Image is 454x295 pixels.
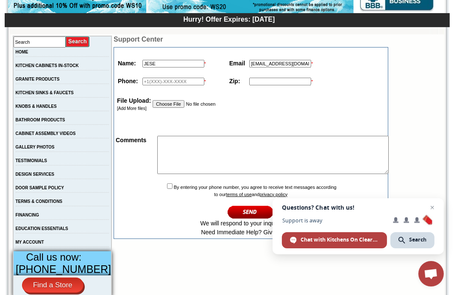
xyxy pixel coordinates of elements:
[114,36,388,43] td: Support Center
[16,226,68,231] a: EDUCATION ESSENTIALS
[118,78,138,84] strong: Phone:
[390,232,435,248] div: Search
[16,199,63,204] a: TERMS & CONDITIONS
[16,63,79,68] a: KITCHEN CABINETS IN-STOCK
[16,104,57,109] a: KNOBS & HANDLES
[116,137,146,143] strong: Comments
[22,278,84,293] a: Find a Store
[142,78,204,85] input: +1(XXX)-XXX-XXXX
[228,205,274,219] input: Continue
[427,202,437,213] span: Close chat
[229,78,240,84] strong: Zip:
[16,131,76,136] a: CABINET ASSEMBLY VIDEOS
[16,263,111,275] span: [PHONE_NUMBER]
[16,213,39,217] a: FINANCING
[16,240,44,244] a: MY ACCOUNT
[418,261,444,287] div: Open chat
[229,60,245,67] strong: Email
[301,236,379,244] span: Chat with Kitchens On Clearance
[282,232,387,248] div: Chat with Kitchens On Clearance
[259,192,287,197] a: privacy policy
[16,158,47,163] a: TESTIMONIALS
[16,77,60,81] a: GRANITE PRODUCTS
[16,185,64,190] a: DOOR SAMPLE POLICY
[282,204,435,211] span: Questions? Chat with us!
[16,145,55,149] a: GALLERY PHOTOS
[409,236,426,244] span: Search
[226,192,252,197] a: terms of use
[117,106,146,111] a: [Add More files]
[16,172,55,177] a: DESIGN SERVICES
[201,220,301,236] span: We will respond to your inquiry shortly. Need Immediate Help? Give us a call.
[66,36,90,48] input: Submit
[282,217,387,224] span: Support is away
[117,97,151,104] strong: File Upload:
[9,14,450,23] div: Hurry! Offer Expires: [DATE]
[16,50,28,54] a: HOME
[26,251,82,263] span: Call us now:
[16,90,74,95] a: KITCHEN SINKS & FAUCETS
[118,60,136,67] strong: Name:
[115,181,387,238] td: By entering your phone number, you agree to receive text messages according to our and
[16,118,65,122] a: BATHROOM PRODUCTS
